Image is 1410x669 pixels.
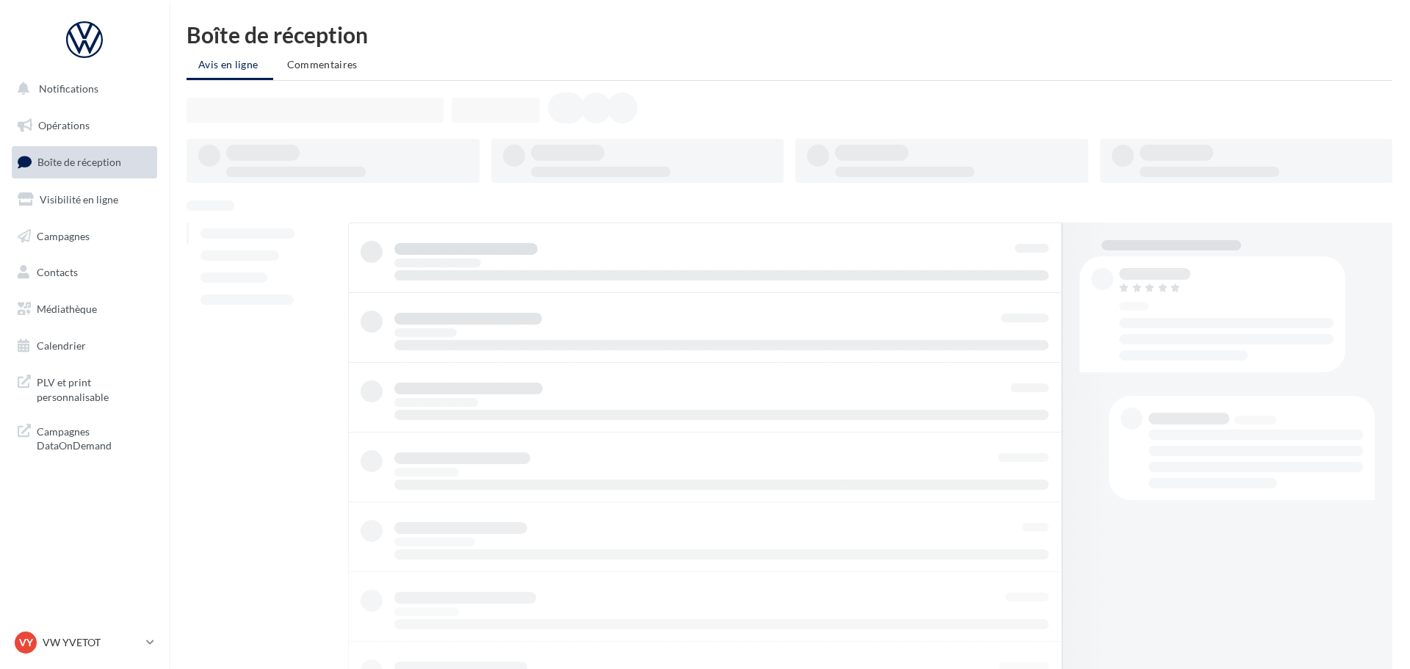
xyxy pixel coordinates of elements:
[37,372,151,404] span: PLV et print personnalisable
[9,294,160,325] a: Médiathèque
[43,635,140,650] p: VW YVETOT
[9,73,154,104] button: Notifications
[9,221,160,252] a: Campagnes
[9,416,160,459] a: Campagnes DataOnDemand
[9,330,160,361] a: Calendrier
[287,58,358,70] span: Commentaires
[187,23,1392,46] div: Boîte de réception
[39,82,98,95] span: Notifications
[9,184,160,215] a: Visibilité en ligne
[37,156,121,168] span: Boîte de réception
[9,257,160,288] a: Contacts
[9,110,160,141] a: Opérations
[9,146,160,178] a: Boîte de réception
[37,339,86,352] span: Calendrier
[37,422,151,453] span: Campagnes DataOnDemand
[38,119,90,131] span: Opérations
[37,303,97,315] span: Médiathèque
[19,635,33,650] span: VY
[12,629,157,657] a: VY VW YVETOT
[37,266,78,278] span: Contacts
[40,193,118,206] span: Visibilité en ligne
[9,366,160,410] a: PLV et print personnalisable
[37,229,90,242] span: Campagnes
